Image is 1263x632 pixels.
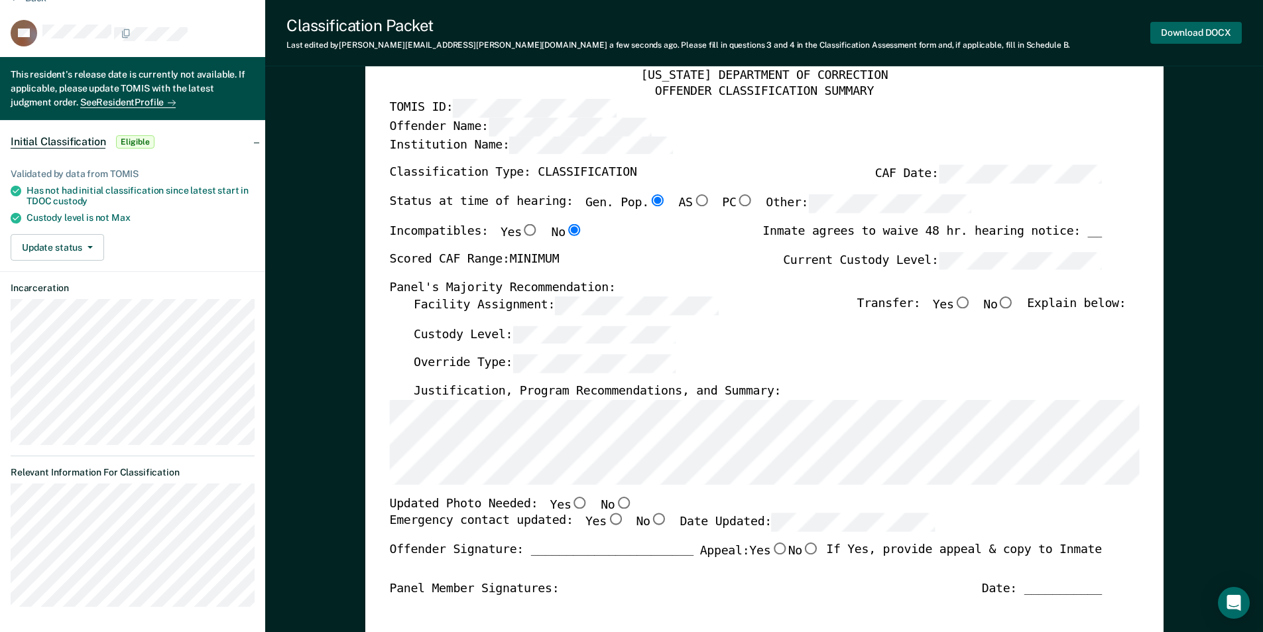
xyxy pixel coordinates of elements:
[762,223,1102,251] div: Inmate agrees to waive 48 hr. hearing notice: __
[389,84,1139,99] div: OFFENDER CLASSIFICATION SUMMARY
[389,137,672,155] label: Institution Name:
[488,118,651,137] input: Offender Name:
[512,355,676,373] input: Override Type:
[521,223,538,235] input: Yes
[550,497,588,514] label: Yes
[788,542,819,560] label: No
[771,513,934,532] input: Date Updated:
[783,251,1102,270] label: Current Custody Level:
[636,513,668,532] label: No
[736,194,753,206] input: PC
[389,194,971,223] div: Status at time of hearing:
[938,165,1101,184] input: CAF Date:
[648,194,666,206] input: Gen. Pop.
[512,326,676,344] input: Custody Level:
[678,194,710,213] label: AS
[571,497,588,509] input: Yes
[606,513,623,525] input: Yes
[981,581,1101,597] div: Date: ___________
[413,384,780,400] label: Justification, Program Recommendations, and Summary:
[27,185,255,208] div: Has not had initial classification since latest start in TDOC
[389,281,1101,296] div: Panel's Majority Recommendation:
[983,296,1015,315] label: No
[413,326,676,344] label: Custody Level:
[551,223,583,241] label: No
[699,542,819,570] label: Appeal:
[116,135,154,149] span: Eligible
[997,296,1014,308] input: No
[609,40,678,50] span: a few seconds ago
[680,513,935,532] label: Date Updated:
[286,40,1070,50] div: Last edited by [PERSON_NAME][EMAIL_ADDRESS][PERSON_NAME][DOMAIN_NAME] . Please fill in questions ...
[389,165,636,184] label: Classification Type: CLASSIFICATION
[11,168,255,180] div: Validated by data from TOMIS
[389,99,616,118] label: TOMIS ID:
[857,296,1126,326] div: Transfer: Explain below:
[1218,587,1250,619] div: Open Intercom Messenger
[389,251,559,270] label: Scored CAF Range: MINIMUM
[111,212,131,223] span: Max
[389,581,559,597] div: Panel Member Signatures:
[500,223,538,241] label: Yes
[953,296,971,308] input: Yes
[509,137,672,155] input: Institution Name:
[11,467,255,478] dt: Relevant Information For Classification
[27,212,255,223] div: Custody level is not
[770,542,788,554] input: Yes
[413,355,676,373] label: Override Type:
[389,223,583,251] div: Incompatibles:
[615,497,632,509] input: No
[389,513,935,542] div: Emergency contact updated:
[389,542,1101,581] div: Offender Signature: _______________________ If Yes, provide appeal & copy to Inmate
[11,234,104,261] button: Update status
[749,542,788,560] label: Yes
[874,165,1101,184] label: CAF Date:
[389,68,1139,84] div: [US_STATE] DEPARTMENT OF CORRECTION
[286,16,1070,35] div: Classification Packet
[722,194,754,213] label: PC
[692,194,709,206] input: AS
[601,497,632,514] label: No
[585,513,623,532] label: Yes
[11,135,105,149] span: Initial Classification
[766,194,971,213] label: Other:
[932,296,971,315] label: Yes
[11,283,255,294] dt: Incarceration
[1150,22,1242,44] button: Download DOCX
[389,118,652,137] label: Offender Name:
[938,251,1101,270] input: Current Custody Level:
[389,497,632,514] div: Updated Photo Needed:
[413,296,717,315] label: Facility Assignment:
[808,194,971,213] input: Other:
[555,296,718,315] input: Facility Assignment:
[650,513,667,525] input: No
[80,97,176,108] a: SeeResidentProfile
[585,194,666,213] label: Gen. Pop.
[565,223,582,235] input: No
[53,196,88,206] span: custody
[802,542,819,554] input: No
[453,99,616,118] input: TOMIS ID:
